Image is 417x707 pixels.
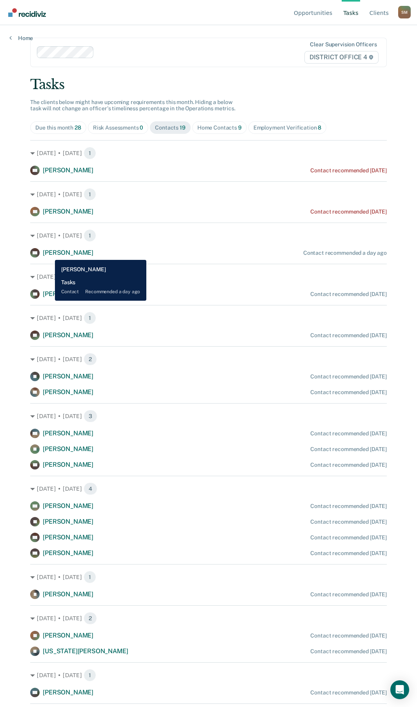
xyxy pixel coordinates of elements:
span: [PERSON_NAME] [43,518,93,525]
div: Contact recommended [DATE] [310,503,386,510]
span: [PERSON_NAME] [43,208,93,215]
span: [PERSON_NAME] [43,590,93,598]
div: Contact recommended [DATE] [310,689,386,696]
div: Contact recommended [DATE] [310,446,386,453]
span: [PERSON_NAME] [43,388,93,396]
div: [DATE] • [DATE] 1 [30,188,387,201]
div: [DATE] • [DATE] 1 [30,270,387,283]
div: Contact recommended [DATE] [310,389,386,396]
span: 0 [140,124,143,131]
div: Contact recommended [DATE] [310,332,386,339]
div: Due this month [35,124,81,131]
div: [DATE] • [DATE] 1 [30,571,387,583]
div: Contact recommended [DATE] [310,591,386,598]
div: Contact recommended [DATE] [310,208,386,215]
div: Contact recommended [DATE] [310,462,386,468]
div: Contact recommended [DATE] [310,534,386,541]
span: [PERSON_NAME] [43,249,93,256]
span: [PERSON_NAME] [43,549,93,557]
span: [PERSON_NAME] [43,461,93,468]
span: [PERSON_NAME] [43,632,93,639]
span: 1 [84,229,96,242]
div: [DATE] • [DATE] 1 [30,147,387,159]
div: Contact recommended [DATE] [310,550,386,557]
span: 4 [84,482,97,495]
span: [PERSON_NAME] [43,689,93,696]
span: 3 [84,410,97,422]
div: [DATE] • [DATE] 4 [30,482,387,495]
div: [DATE] • [DATE] 2 [30,353,387,365]
span: 8 [318,124,321,131]
span: 1 [84,571,96,583]
span: 1 [84,147,96,159]
span: 2 [84,353,97,365]
div: Risk Assessments [93,124,144,131]
span: [US_STATE][PERSON_NAME] [43,647,128,655]
div: Contact recommended [DATE] [310,167,386,174]
div: Contact recommended [DATE] [310,519,386,525]
span: [PERSON_NAME] [43,290,93,298]
div: Home Contacts [197,124,242,131]
div: Contact recommended [DATE] [310,291,386,298]
span: [PERSON_NAME] [43,502,93,510]
div: Contact recommended [DATE] [310,373,386,380]
span: 9 [238,124,242,131]
div: [DATE] • [DATE] 1 [30,669,387,681]
div: [DATE] • [DATE] 3 [30,410,387,422]
div: Contacts [155,124,186,131]
div: [DATE] • [DATE] 1 [30,229,387,242]
button: Profile dropdown button [398,6,411,18]
div: Tasks [30,77,387,93]
span: [PERSON_NAME] [43,166,93,174]
span: 2 [84,612,97,625]
span: [PERSON_NAME] [43,373,93,380]
span: [PERSON_NAME] [43,533,93,541]
span: 1 [84,188,96,201]
div: Employment Verification [253,124,322,131]
div: Contact recommended [DATE] [310,632,386,639]
div: Clear supervision officers [310,41,377,48]
span: 1 [84,312,96,324]
div: S M [398,6,411,18]
img: Recidiviz [8,8,46,17]
div: Contact recommended [DATE] [310,430,386,437]
a: Home [9,35,33,42]
div: Contact recommended a day ago [303,250,387,256]
span: 19 [180,124,186,131]
div: Contact recommended [DATE] [310,648,386,655]
div: [DATE] • [DATE] 1 [30,312,387,324]
span: The clients below might have upcoming requirements this month. Hiding a below task will not chang... [30,99,235,112]
span: 28 [75,124,81,131]
div: [DATE] • [DATE] 2 [30,612,387,625]
span: [PERSON_NAME] [43,429,93,437]
span: DISTRICT OFFICE 4 [304,51,379,64]
span: 1 [84,669,96,681]
span: [PERSON_NAME] [43,331,93,339]
span: 1 [84,270,96,283]
div: Open Intercom Messenger [390,680,409,699]
span: [PERSON_NAME] [43,445,93,453]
